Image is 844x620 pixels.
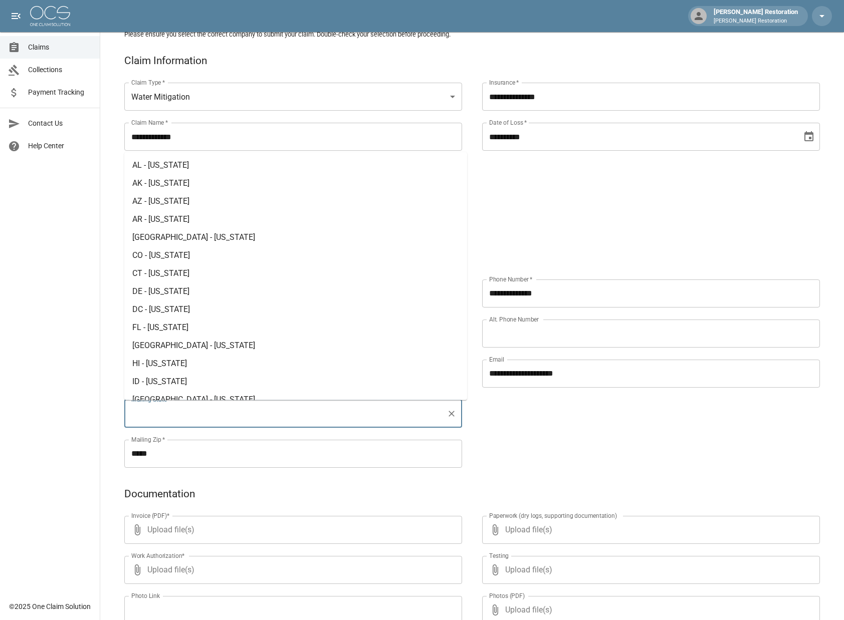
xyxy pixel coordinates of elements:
span: CO - [US_STATE] [132,250,190,259]
span: [GEOGRAPHIC_DATA] - [US_STATE] [132,394,255,404]
label: Claim Name [131,118,168,127]
label: Claim Type [131,78,165,87]
span: ID - [US_STATE] [132,376,187,386]
span: Upload file(s) [505,516,793,544]
span: FL - [US_STATE] [132,322,188,332]
span: DC - [US_STATE] [132,304,190,314]
label: Email [489,355,504,364]
span: Claims [28,42,92,53]
span: AR - [US_STATE] [132,214,189,223]
img: ocs-logo-white-transparent.png [30,6,70,26]
span: CT - [US_STATE] [132,268,189,277]
span: [GEOGRAPHIC_DATA] - [US_STATE] [132,340,255,350]
label: Photo Link [131,591,160,600]
label: Date of Loss [489,118,527,127]
div: [PERSON_NAME] Restoration [710,7,802,25]
div: © 2025 One Claim Solution [9,601,91,611]
label: Alt. Phone Number [489,315,539,324]
p: [PERSON_NAME] Restoration [714,17,798,26]
div: Water Mitigation [124,83,462,111]
span: AL - [US_STATE] [132,160,189,169]
label: Photos (PDF) [489,591,525,600]
label: Testing [489,551,509,560]
span: Upload file(s) [147,516,435,544]
label: Work Authorization* [131,551,185,560]
span: AZ - [US_STATE] [132,196,189,205]
span: [GEOGRAPHIC_DATA] - [US_STATE] [132,232,255,241]
button: open drawer [6,6,26,26]
span: Upload file(s) [147,556,435,584]
span: Contact Us [28,118,92,129]
span: HI - [US_STATE] [132,358,187,368]
label: Invoice (PDF)* [131,511,170,520]
span: Collections [28,65,92,75]
button: Clear [445,407,459,421]
span: DE - [US_STATE] [132,286,189,295]
label: Insurance [489,78,519,87]
button: Choose date, selected date is Sep 22, 2025 [799,127,819,147]
span: Help Center [28,141,92,151]
span: Payment Tracking [28,87,92,98]
span: AK - [US_STATE] [132,178,189,187]
label: Paperwork (dry logs, supporting documentation) [489,511,617,520]
span: Upload file(s) [505,556,793,584]
label: Mailing State [131,395,170,404]
label: Mailing Zip [131,435,165,444]
label: Phone Number [489,275,532,283]
h5: Please ensure you select the correct company to submit your claim. Double-check your selection be... [124,30,820,39]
